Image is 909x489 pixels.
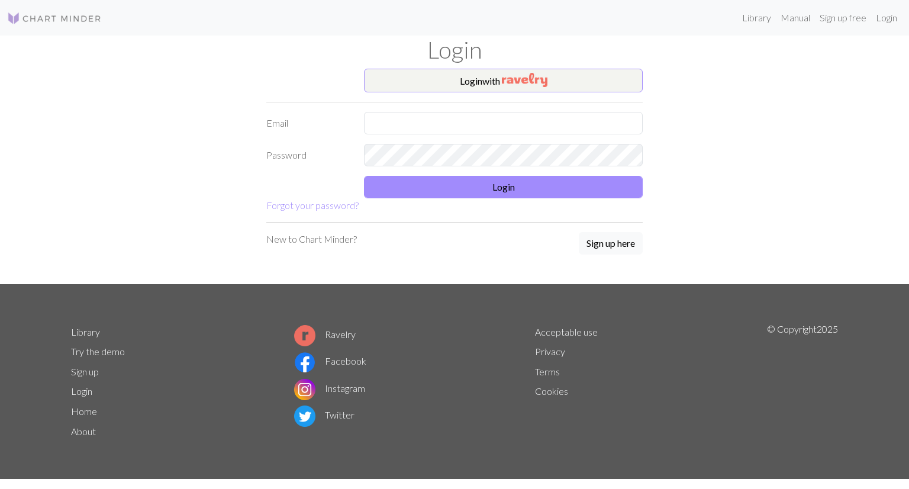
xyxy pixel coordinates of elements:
[294,329,356,340] a: Ravelry
[364,176,643,198] button: Login
[259,112,357,134] label: Email
[71,366,99,377] a: Sign up
[294,409,354,420] a: Twitter
[579,232,643,255] button: Sign up here
[767,322,838,442] p: © Copyright 2025
[294,352,315,373] img: Facebook logo
[871,6,902,30] a: Login
[64,36,845,64] h1: Login
[71,346,125,357] a: Try the demo
[737,6,776,30] a: Library
[294,406,315,427] img: Twitter logo
[535,346,565,357] a: Privacy
[294,325,315,346] img: Ravelry logo
[815,6,871,30] a: Sign up free
[7,11,102,25] img: Logo
[71,426,96,437] a: About
[71,406,97,417] a: Home
[776,6,815,30] a: Manual
[294,379,315,400] img: Instagram logo
[259,144,357,166] label: Password
[294,382,365,394] a: Instagram
[294,355,366,366] a: Facebook
[71,326,100,337] a: Library
[535,326,598,337] a: Acceptable use
[71,385,92,397] a: Login
[535,366,560,377] a: Terms
[579,232,643,256] a: Sign up here
[266,232,357,246] p: New to Chart Minder?
[535,385,568,397] a: Cookies
[364,69,643,92] button: Loginwith
[502,73,547,87] img: Ravelry
[266,200,359,211] a: Forgot your password?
